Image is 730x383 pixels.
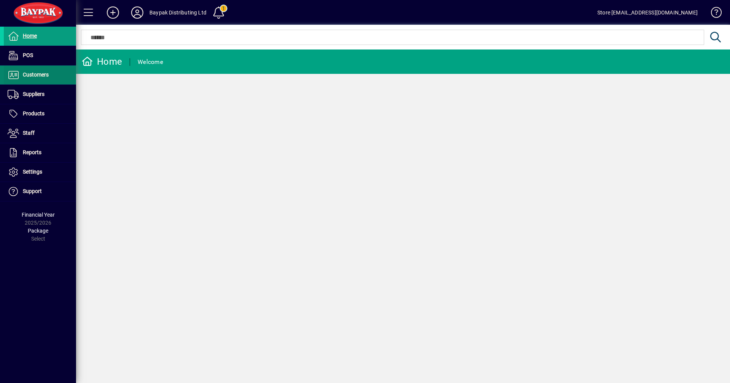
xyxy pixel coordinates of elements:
a: Suppliers [4,85,76,104]
span: Reports [23,149,41,155]
a: Staff [4,124,76,143]
span: Products [23,110,44,116]
span: Staff [23,130,35,136]
button: Add [101,6,125,19]
a: Products [4,104,76,123]
a: Knowledge Base [705,2,720,26]
span: Settings [23,169,42,175]
div: Baypak Distributing Ltd [149,6,206,19]
span: Customers [23,72,49,78]
div: Store [EMAIL_ADDRESS][DOMAIN_NAME] [597,6,698,19]
div: Home [82,56,122,68]
a: Settings [4,163,76,182]
a: Reports [4,143,76,162]
span: POS [23,52,33,58]
button: Profile [125,6,149,19]
span: Support [23,188,42,194]
span: Financial Year [22,212,55,218]
a: Customers [4,65,76,85]
div: Welcome [138,56,163,68]
a: Support [4,182,76,201]
span: Package [28,228,48,234]
span: Home [23,33,37,39]
span: Suppliers [23,91,44,97]
a: POS [4,46,76,65]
